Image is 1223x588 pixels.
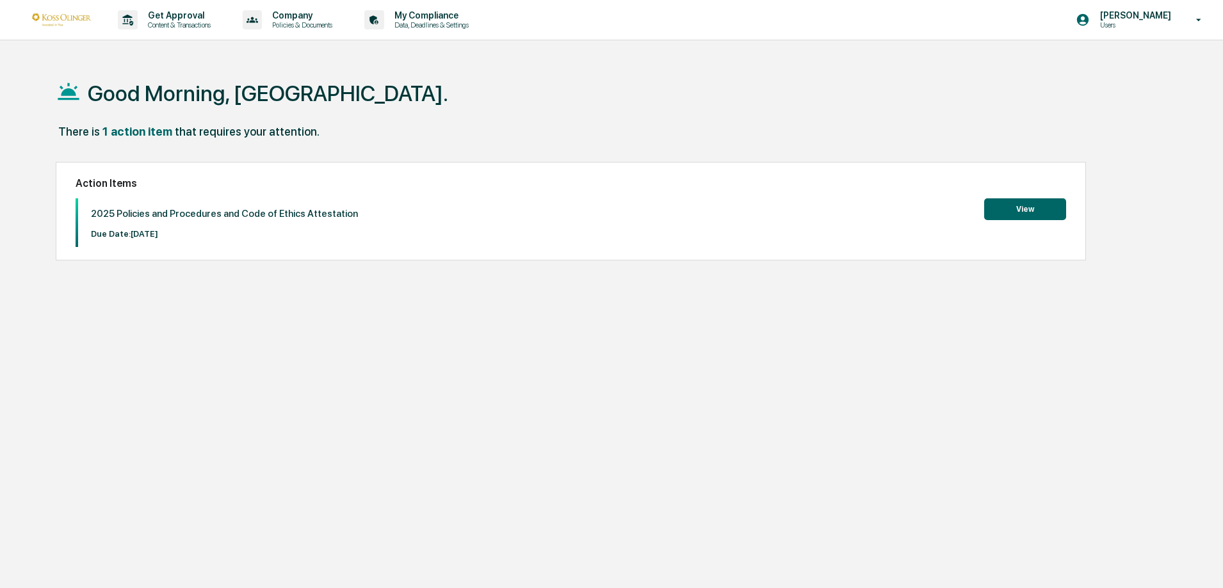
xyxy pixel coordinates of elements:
button: View [984,198,1066,220]
h1: Good Morning, [GEOGRAPHIC_DATA]. [88,81,448,106]
h2: Action Items [76,177,1066,189]
p: Content & Transactions [138,20,217,29]
p: Users [1090,20,1178,29]
div: There is [58,125,100,138]
p: Get Approval [138,10,217,20]
div: 1 action item [102,125,172,138]
p: Data, Deadlines & Settings [384,20,475,29]
a: View [984,202,1066,214]
p: 2025 Policies and Procedures and Code of Ethics Attestation [91,208,358,219]
div: that requires your attention. [175,125,320,138]
p: Due Date: [DATE] [91,229,358,239]
p: Company [262,10,339,20]
p: Policies & Documents [262,20,339,29]
img: logo [31,13,92,26]
p: [PERSON_NAME] [1090,10,1178,20]
p: My Compliance [384,10,475,20]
